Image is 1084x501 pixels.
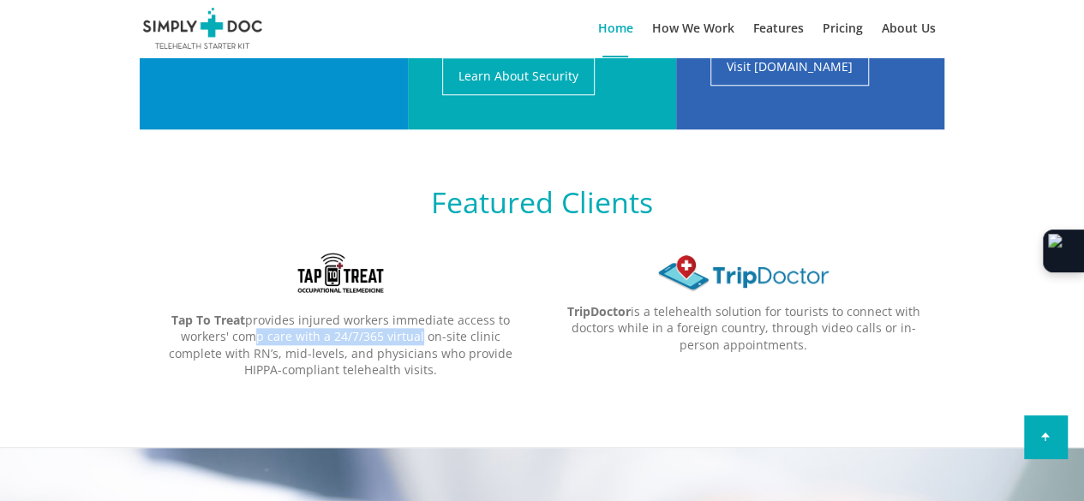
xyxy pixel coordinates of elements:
[431,189,653,215] h2: Featured Clients
[727,58,853,75] span: Visit [DOMAIN_NAME]
[542,303,944,354] p: is a telehealth solution for tourists to connect with doctors while in a foreign country, through...
[1048,234,1079,268] img: Extension Icon
[641,252,846,295] img: Tripdoctor Logo
[567,303,631,319] b: TripDoctor
[823,20,863,36] span: Pricing
[442,57,595,95] a: Learn About Security
[753,20,804,36] span: Features
[140,8,266,49] img: SimplyDoc
[652,20,734,36] span: How We Work
[171,312,245,328] b: Tap To Treat
[139,312,542,379] p: provides injured workers immediate access to workers' comp care with a 24/7/365 virtual on-site c...
[598,20,633,36] span: Home
[278,252,403,295] img: Tap To Treat Logo
[882,20,936,36] span: About Us
[710,48,869,86] a: Visit [DOMAIN_NAME]
[458,68,578,84] span: Learn About Security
